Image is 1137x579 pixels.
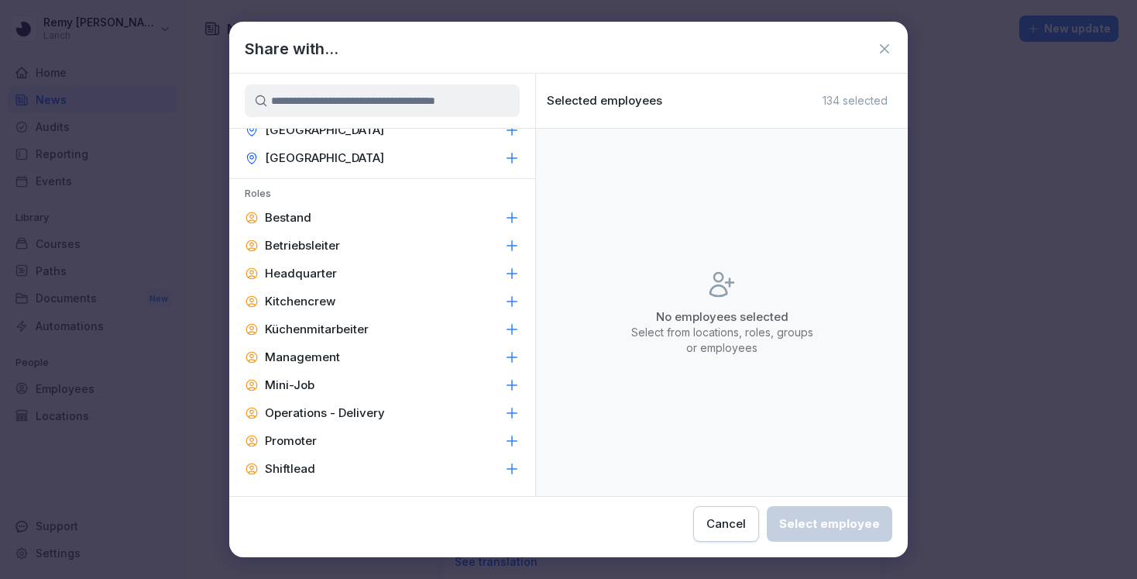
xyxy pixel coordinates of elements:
p: [GEOGRAPHIC_DATA] [265,122,384,138]
button: Cancel [693,506,759,542]
p: Kitchencrew [265,294,335,309]
p: Küchenmitarbeiter [265,322,369,337]
p: Shiftlead [265,461,315,477]
p: Mini-Job [265,377,314,393]
div: Cancel [706,515,746,532]
p: Headquarter [265,266,337,281]
p: No employees selected [629,309,815,325]
p: Betriebsleiter [265,238,340,253]
p: Roles [229,187,535,204]
p: Management [265,350,340,365]
h1: Share with... [245,37,338,60]
p: [GEOGRAPHIC_DATA] [265,150,384,166]
div: Select employee [779,515,880,532]
p: Promoter [265,433,317,449]
p: Operations - Delivery [265,405,385,421]
p: Selected employees [547,94,662,108]
button: Select employee [767,506,892,542]
p: 134 selected [823,94,888,108]
p: Bestand [265,210,311,226]
p: Select from locations, roles, groups or employees [629,325,815,356]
